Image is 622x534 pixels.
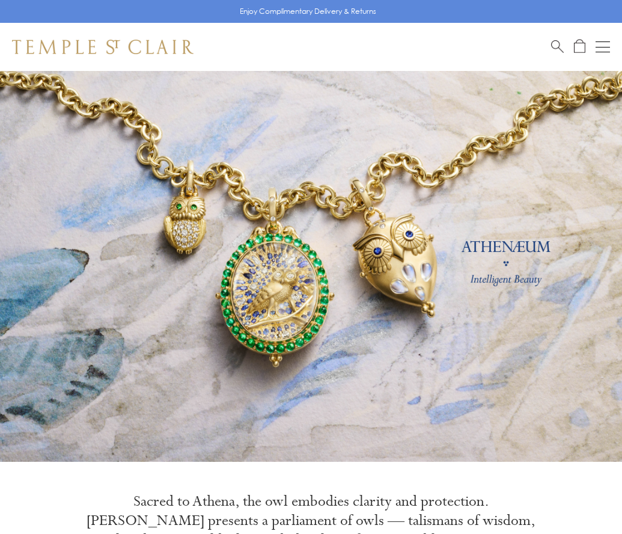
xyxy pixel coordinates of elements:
img: Temple St. Clair [12,40,194,54]
a: Open Shopping Bag [574,39,585,54]
button: Open navigation [596,40,610,54]
a: Search [551,39,564,54]
p: Enjoy Complimentary Delivery & Returns [240,5,376,17]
